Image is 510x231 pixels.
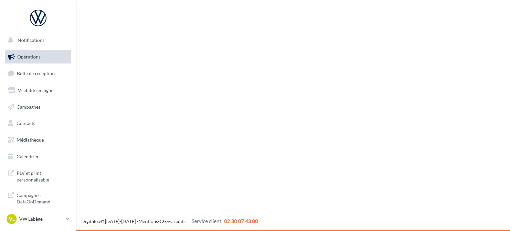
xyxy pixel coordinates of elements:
[18,37,44,43] span: Notifications
[4,83,72,97] a: Visibilité en ligne
[4,188,72,208] a: Campagnes DataOnDemand
[17,70,55,76] span: Boîte de réception
[17,191,68,205] span: Campagnes DataOnDemand
[18,87,53,93] span: Visibilité en ligne
[4,33,70,47] button: Notifications
[4,50,72,64] a: Opérations
[160,218,169,224] a: CGS
[4,100,72,114] a: Campagnes
[5,213,71,225] a: VL VW Labège
[4,166,72,185] a: PLV et print personnalisable
[19,216,63,222] p: VW Labège
[81,218,100,224] a: Digitaleo
[17,154,39,159] span: Calendrier
[4,133,72,147] a: Médiathèque
[17,54,41,59] span: Opérations
[4,116,72,130] a: Contacts
[224,218,258,224] span: 02 30 07 43 80
[81,218,258,224] span: © [DATE]-[DATE] - - -
[17,169,68,183] span: PLV et print personnalisable
[17,137,44,143] span: Médiathèque
[170,218,186,224] a: Crédits
[138,218,158,224] a: Mentions
[4,66,72,80] a: Boîte de réception
[17,120,35,126] span: Contacts
[4,150,72,164] a: Calendrier
[9,216,15,222] span: VL
[17,104,41,109] span: Campagnes
[192,218,221,224] span: Service client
